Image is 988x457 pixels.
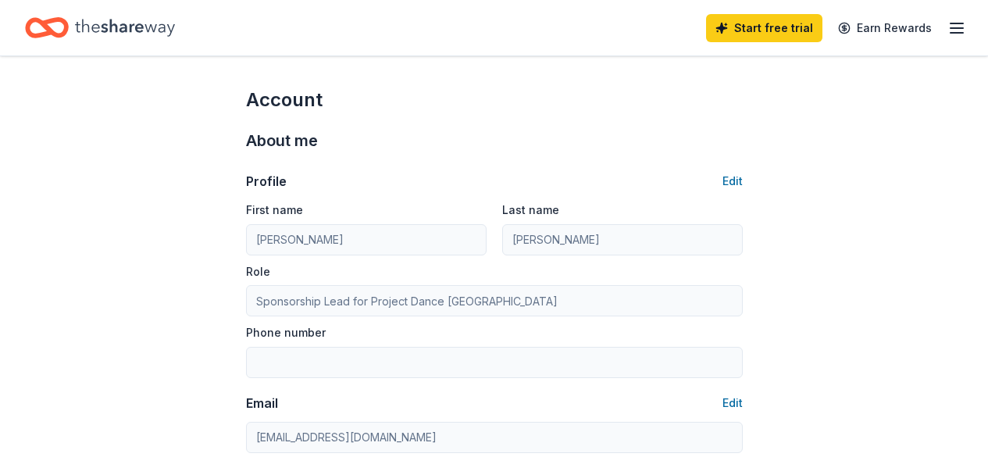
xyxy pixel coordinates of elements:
label: Phone number [246,325,326,341]
label: First name [246,202,303,218]
a: Earn Rewards [829,14,941,42]
div: About me [246,128,743,153]
a: Home [25,9,175,46]
label: Role [246,264,270,280]
div: Account [246,87,743,112]
label: Last name [502,202,559,218]
button: Edit [722,394,743,412]
a: Start free trial [706,14,822,42]
div: Email [246,394,278,412]
button: Edit [722,172,743,191]
div: Profile [246,172,287,191]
